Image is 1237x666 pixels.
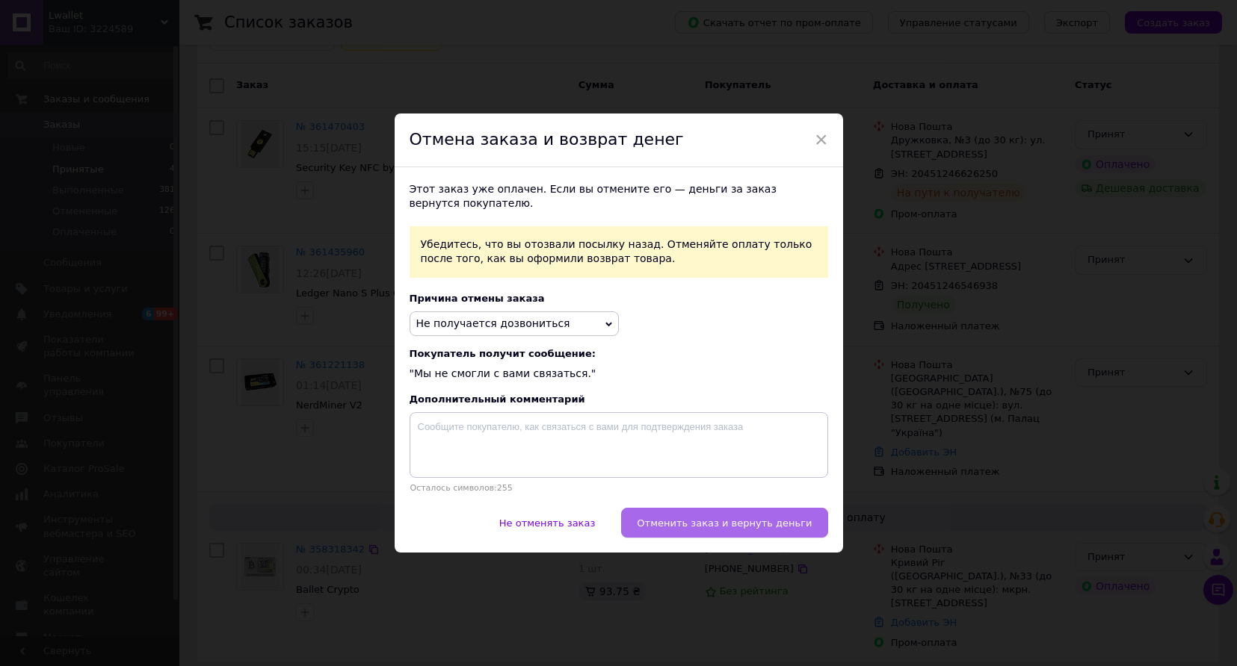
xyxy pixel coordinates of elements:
div: Дополнительный комментарий [410,393,828,405]
div: "Мы не смогли с вами связаться." [410,348,828,382]
span: × [815,127,828,152]
button: Не отменять заказ [484,508,611,538]
div: Отмена заказа и возврат денег [395,113,843,167]
div: Осталось символов: 255 [410,483,828,493]
div: Причина отмены заказа [410,293,828,304]
button: Отменить заказ и вернуть деньги [621,508,827,538]
span: Не отменять заказ [499,517,596,529]
span: Отменить заказ и вернуть деньги [637,517,812,529]
span: Не получается дозвониться [416,317,570,329]
div: Убедитесь, что вы отозвали посылку назад. Отменяйте оплату только после того, как вы оформили воз... [410,226,828,278]
span: Покупатель получит сообщение: [410,348,828,359]
div: Этот заказ уже оплачен. Если вы отмените его — деньги за заказ вернутся покупателю. [410,182,828,211]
